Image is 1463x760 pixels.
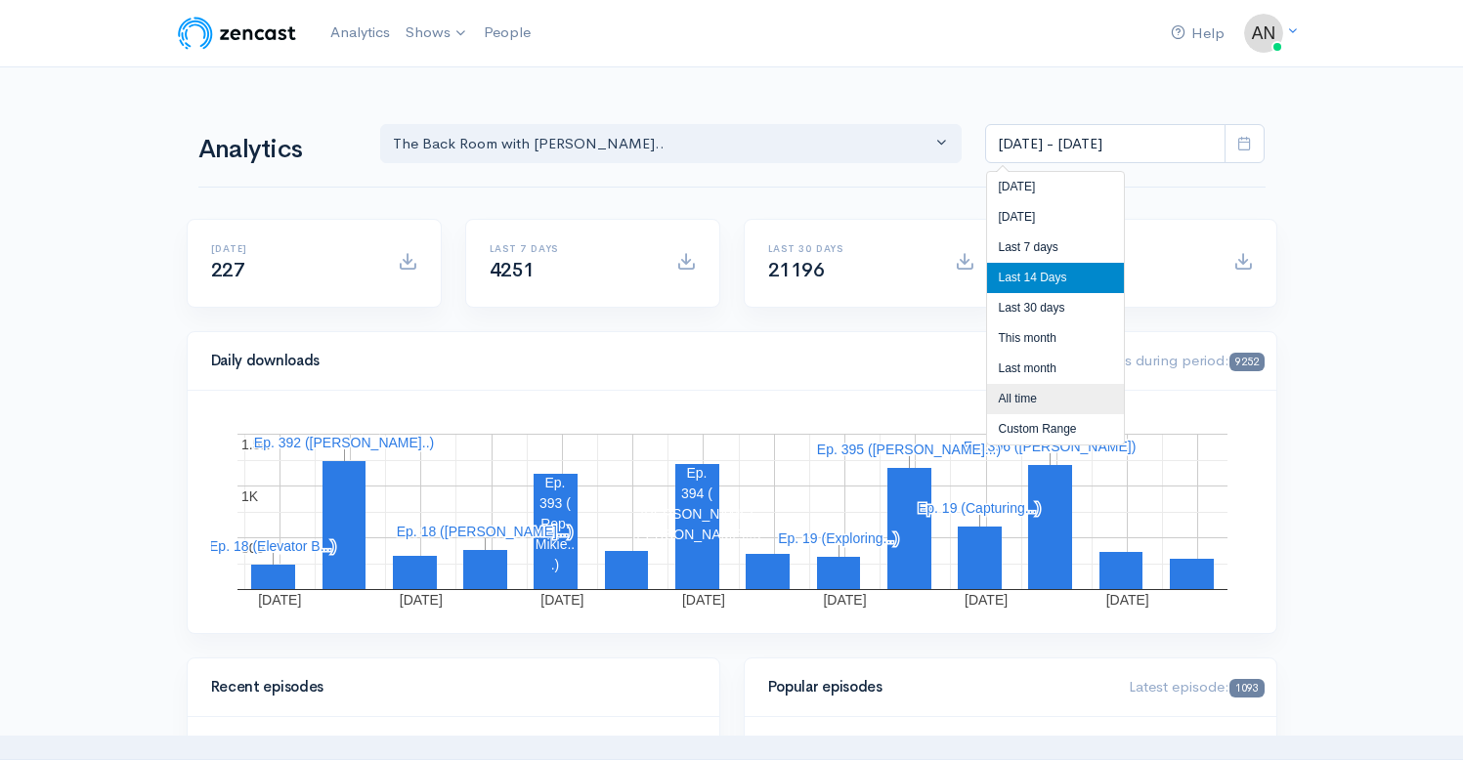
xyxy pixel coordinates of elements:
li: All time [987,384,1124,414]
text: Ep. 396 ([PERSON_NAME]) [963,439,1136,454]
text: [DATE] [681,592,724,608]
text: [PERSON_NAME]...) [632,527,760,542]
svg: A chart. [211,414,1253,610]
img: ZenCast Logo [175,14,299,53]
text: [DATE] [258,592,301,608]
li: [DATE] [987,202,1124,232]
text: Ep. 18 ([PERSON_NAME]...) [396,524,573,539]
a: Analytics [323,12,398,54]
text: 500 [241,540,265,556]
text: Ep. 19 (Capturing...) [917,500,1040,516]
div: The Back Room with [PERSON_NAME].. [393,133,932,155]
li: Last 30 days [987,293,1124,323]
text: Ep. [544,475,565,490]
a: People [476,12,538,54]
text: Ep. 395 ([PERSON_NAME]...) [816,442,1000,457]
span: 4251 [490,258,535,282]
text: [DATE] [540,592,583,608]
li: This month [987,323,1124,354]
text: Ep. 392 ([PERSON_NAME]..) [253,435,433,450]
h6: Last 30 days [768,243,931,254]
h6: Last 7 days [490,243,653,254]
h1: Analytics [198,136,357,164]
a: Shows [398,12,476,55]
li: Custom Range [987,414,1124,444]
button: The Back Room with Andy O... [380,124,963,164]
text: [PERSON_NAME] [640,506,753,522]
li: Last 14 Days [987,263,1124,293]
li: [DATE] [987,172,1124,202]
text: 1.5K [241,437,270,452]
text: Ep. 18 (Elevator B...) [209,538,336,554]
span: 1093 [1229,679,1264,697]
text: Ep. [686,465,707,481]
span: 21196 [768,258,825,282]
span: 9252 [1229,353,1264,371]
text: Ep. 19 (Exploring...) [778,530,899,546]
text: [DATE] [823,592,866,608]
li: Last month [987,354,1124,384]
h4: Recent episodes [211,679,684,696]
li: Last 7 days [987,232,1124,263]
h6: [DATE] [211,243,374,254]
h6: All time [1047,243,1210,254]
span: 227 [211,258,245,282]
a: Help [1163,13,1232,55]
text: 1K [241,488,259,504]
input: analytics date range selector [985,124,1226,164]
text: [DATE] [965,592,1008,608]
h4: Popular episodes [768,679,1106,696]
h4: Daily downloads [211,353,1033,369]
span: Downloads during period: [1055,351,1264,369]
text: .) [550,557,559,572]
text: [DATE] [399,592,442,608]
img: ... [1244,14,1283,53]
text: [DATE] [1105,592,1148,608]
span: Latest episode: [1129,677,1264,696]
